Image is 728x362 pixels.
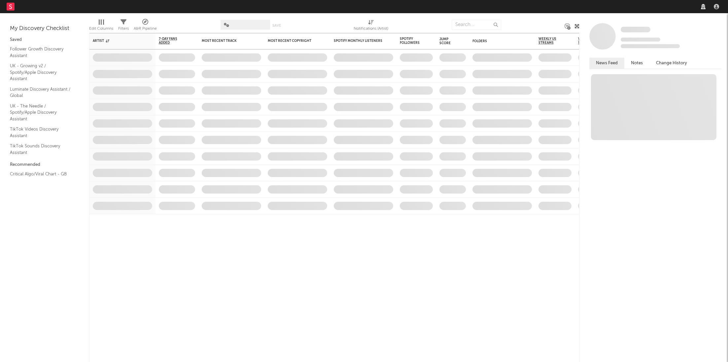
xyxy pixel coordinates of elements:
div: Saved [10,36,79,44]
a: Some Artist [621,26,650,33]
input: Search... [452,20,501,30]
div: Recommended [10,161,79,169]
a: Spotify Track Velocity Chart / [GEOGRAPHIC_DATA] [10,181,73,195]
div: Notifications (Artist) [354,25,388,33]
a: TikTok Videos Discovery Assistant [10,126,73,139]
div: My Discovery Checklist [10,25,79,33]
div: A&R Pipeline [134,16,157,36]
a: UK - Growing v2 / Spotify/Apple Discovery Assistant [10,62,73,82]
div: Notifications (Artist) [354,16,388,36]
span: 0 fans last week [621,44,680,48]
div: A&R Pipeline [134,25,157,33]
a: UK - The Needle / Spotify/Apple Discovery Assistant [10,103,73,123]
div: Most Recent Track [202,39,251,43]
span: Weekly UK Streams [578,37,603,45]
span: 7-Day Fans Added [159,37,185,45]
a: Critical Algo/Viral Chart - GB [10,170,73,178]
button: Save [272,24,281,27]
div: Jump Score [439,37,456,45]
a: TikTok Sounds Discovery Assistant [10,142,73,156]
div: Filters [118,16,129,36]
a: Luminate Discovery Assistant / Global [10,86,73,99]
div: Spotify Monthly Listeners [334,39,383,43]
div: Artist [93,39,142,43]
div: Most Recent Copyright [268,39,317,43]
span: Weekly US Streams [538,37,562,45]
span: Some Artist [621,27,650,32]
div: Edit Columns [89,16,113,36]
span: Tracking Since: [DATE] [621,38,660,42]
div: Spotify Followers [400,37,423,45]
div: Folders [472,39,522,43]
button: Notes [624,58,649,69]
div: Filters [118,25,129,33]
a: Follower Growth Discovery Assistant [10,45,73,59]
div: Edit Columns [89,25,113,33]
button: Change History [649,58,694,69]
button: News Feed [589,58,624,69]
